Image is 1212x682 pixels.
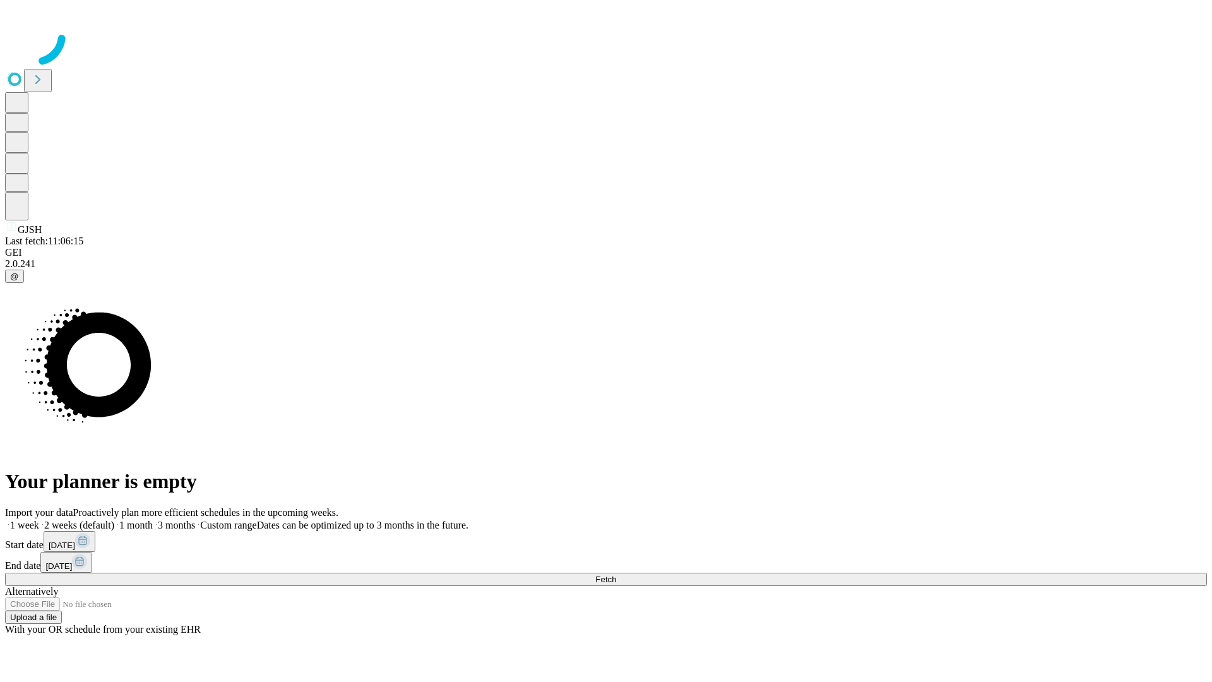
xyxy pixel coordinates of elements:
[10,520,39,530] span: 1 week
[5,507,73,518] span: Import your data
[40,552,92,573] button: [DATE]
[5,470,1207,493] h1: Your planner is empty
[10,272,19,281] span: @
[5,236,83,246] span: Last fetch: 11:06:15
[5,624,201,635] span: With your OR schedule from your existing EHR
[5,247,1207,258] div: GEI
[5,573,1207,586] button: Fetch
[5,586,58,597] span: Alternatively
[200,520,256,530] span: Custom range
[5,552,1207,573] div: End date
[18,224,42,235] span: GJSH
[73,507,338,518] span: Proactively plan more efficient schedules in the upcoming weeks.
[158,520,195,530] span: 3 months
[49,541,75,550] span: [DATE]
[45,561,72,571] span: [DATE]
[5,531,1207,552] div: Start date
[119,520,153,530] span: 1 month
[5,270,24,283] button: @
[44,520,114,530] span: 2 weeks (default)
[5,611,62,624] button: Upload a file
[44,531,95,552] button: [DATE]
[257,520,468,530] span: Dates can be optimized up to 3 months in the future.
[595,575,616,584] span: Fetch
[5,258,1207,270] div: 2.0.241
